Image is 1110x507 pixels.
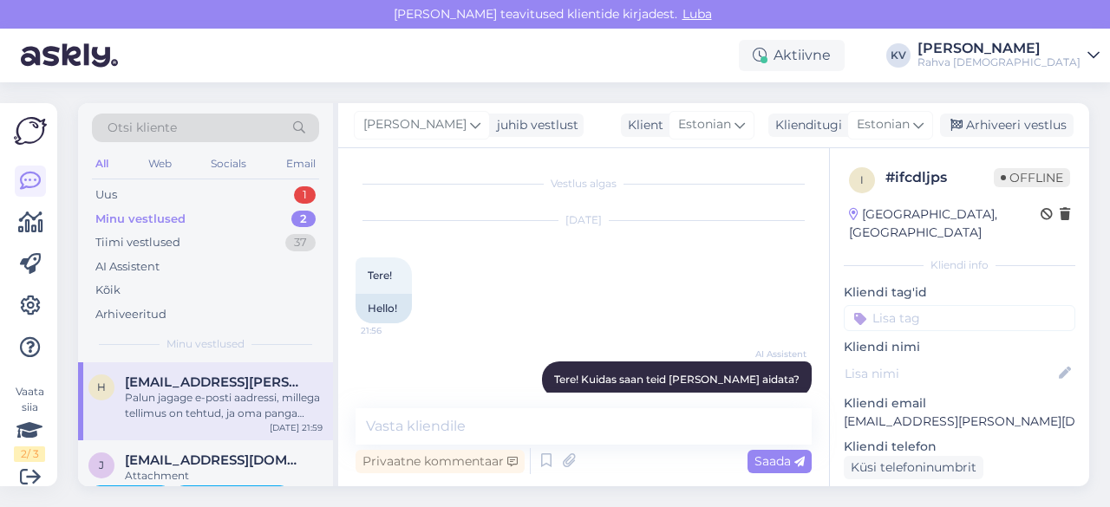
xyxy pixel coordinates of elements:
[678,115,731,134] span: Estonian
[145,153,175,175] div: Web
[844,413,1075,431] p: [EMAIL_ADDRESS][PERSON_NAME][DOMAIN_NAME]
[95,282,121,299] div: Kõik
[125,468,323,484] div: Attachment
[886,43,911,68] div: KV
[994,168,1070,187] span: Offline
[849,205,1041,242] div: [GEOGRAPHIC_DATA], [GEOGRAPHIC_DATA]
[917,42,1081,55] div: [PERSON_NAME]
[844,456,983,479] div: Küsi telefoninumbrit
[621,116,663,134] div: Klient
[368,269,392,282] span: Tere!
[845,364,1055,383] input: Lisa nimi
[844,257,1075,273] div: Kliendi info
[754,453,805,469] span: Saada
[741,348,806,361] span: AI Assistent
[739,40,845,71] div: Aktiivne
[291,211,316,228] div: 2
[283,153,319,175] div: Email
[166,336,245,352] span: Minu vestlused
[361,324,426,337] span: 21:56
[207,153,250,175] div: Socials
[885,167,994,188] div: # ifcdljps
[95,306,166,323] div: Arhiveeritud
[490,116,578,134] div: juhib vestlust
[940,114,1074,137] div: Arhiveeri vestlus
[95,258,160,276] div: AI Assistent
[857,115,910,134] span: Estonian
[108,119,177,137] span: Otsi kliente
[285,234,316,251] div: 37
[554,373,800,386] span: Tere! Kuidas saan teid [PERSON_NAME] aidata?
[356,294,412,323] div: Hello!
[356,176,812,192] div: Vestlus algas
[125,390,323,421] div: Palun jagage e-posti aadressi, millega tellimus on tehtud, ja oma panga maksekorraldust meilile [...
[95,186,117,204] div: Uus
[844,305,1075,331] input: Lisa tag
[95,211,186,228] div: Minu vestlused
[844,338,1075,356] p: Kliendi nimi
[356,450,525,473] div: Privaatne kommentaar
[99,458,104,471] span: j
[677,6,717,22] span: Luba
[768,116,842,134] div: Klienditugi
[363,115,467,134] span: [PERSON_NAME]
[14,446,45,462] div: 2 / 3
[14,117,47,145] img: Askly Logo
[92,153,112,175] div: All
[844,438,1075,456] p: Kliendi telefon
[844,394,1075,413] p: Kliendi email
[844,283,1075,302] p: Kliendi tag'id
[270,421,323,434] div: [DATE] 21:59
[97,380,106,393] span: h
[917,55,1081,69] div: Rahva [DEMOGRAPHIC_DATA]
[95,234,180,251] div: Tiimi vestlused
[294,186,316,204] div: 1
[860,173,864,186] span: i
[14,384,45,462] div: Vaata siia
[125,374,305,390] span: hele.lepik@gmail.com
[125,452,305,468] span: jaanika.aasav@icloud.com
[917,42,1100,69] a: [PERSON_NAME]Rahva [DEMOGRAPHIC_DATA]
[356,212,812,228] div: [DATE]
